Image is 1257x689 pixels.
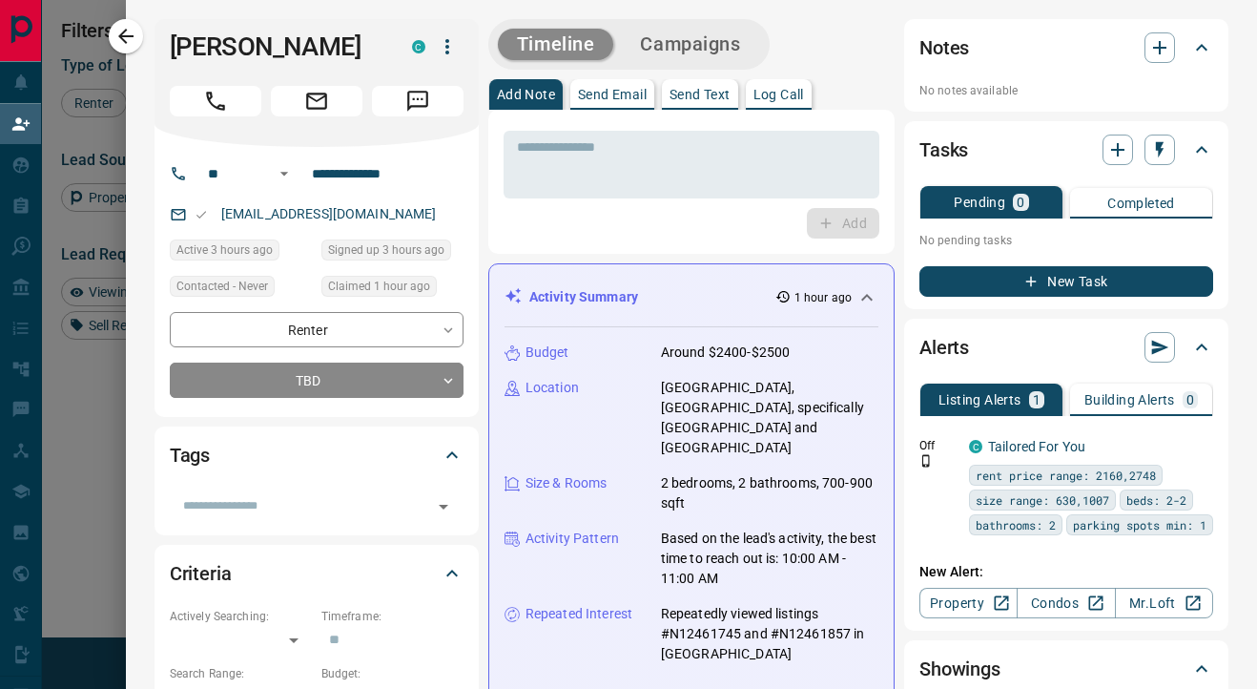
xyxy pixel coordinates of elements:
[321,665,464,682] p: Budget:
[670,88,731,101] p: Send Text
[976,466,1156,485] span: rent price range: 2160,2748
[794,289,852,306] p: 1 hour ago
[170,31,383,62] h1: [PERSON_NAME]
[919,135,968,165] h2: Tasks
[919,437,958,454] p: Off
[969,440,982,453] div: condos.ca
[170,551,464,596] div: Criteria
[919,324,1213,370] div: Alerts
[919,654,1000,684] h2: Showings
[1073,515,1206,534] span: parking spots min: 1
[430,493,457,520] button: Open
[919,454,933,468] svg: Push Notification Only
[1186,393,1194,407] p: 0
[170,432,464,478] div: Tags
[919,332,969,363] h2: Alerts
[170,608,312,625] p: Actively Searching:
[919,266,1213,297] button: New Task
[170,558,232,589] h2: Criteria
[170,240,312,266] div: Wed Oct 15 2025
[578,88,647,101] p: Send Email
[321,276,464,303] div: Wed Oct 15 2025
[170,440,210,470] h2: Tags
[919,32,969,63] h2: Notes
[954,196,1005,209] p: Pending
[328,240,444,260] span: Signed up 3 hours ago
[195,208,208,221] svg: Email Valid
[170,86,261,116] span: Call
[1115,588,1213,618] a: Mr.Loft
[976,491,1109,510] span: size range: 630,1007
[919,562,1213,582] p: New Alert:
[976,515,1056,534] span: bathrooms: 2
[170,665,312,682] p: Search Range:
[1107,197,1175,210] p: Completed
[919,226,1213,255] p: No pending tasks
[328,277,430,296] span: Claimed 1 hour ago
[919,588,1018,618] a: Property
[372,86,464,116] span: Message
[661,378,878,458] p: [GEOGRAPHIC_DATA], [GEOGRAPHIC_DATA], specifically [GEOGRAPHIC_DATA] and [GEOGRAPHIC_DATA]
[753,88,804,101] p: Log Call
[1126,491,1186,510] span: beds: 2-2
[1017,588,1115,618] a: Condos
[221,206,437,221] a: [EMAIL_ADDRESS][DOMAIN_NAME]
[919,25,1213,71] div: Notes
[497,88,555,101] p: Add Note
[176,277,268,296] span: Contacted - Never
[661,529,878,589] p: Based on the lead's activity, the best time to reach out is: 10:00 AM - 11:00 AM
[661,343,790,363] p: Around $2400-$2500
[525,473,608,493] p: Size & Rooms
[321,240,464,266] div: Wed Oct 15 2025
[273,162,296,185] button: Open
[412,40,425,53] div: condos.ca
[661,473,878,513] p: 2 bedrooms, 2 bathrooms, 700-900 sqft
[919,127,1213,173] div: Tasks
[1084,393,1175,407] p: Building Alerts
[170,363,464,398] div: TBD
[525,378,579,398] p: Location
[938,393,1021,407] p: Listing Alerts
[1033,393,1041,407] p: 1
[1017,196,1024,209] p: 0
[498,29,614,60] button: Timeline
[525,604,632,624] p: Repeated Interest
[525,343,569,363] p: Budget
[988,439,1085,454] a: Tailored For You
[621,29,759,60] button: Campaigns
[525,529,619,549] p: Activity Pattern
[170,312,464,347] div: Renter
[321,608,464,625] p: Timeframe:
[919,82,1213,99] p: No notes available
[661,604,878,664] p: Repeatedly viewed listings #N12461745 and #N12461857 in [GEOGRAPHIC_DATA]
[176,240,273,260] span: Active 3 hours ago
[529,287,638,307] p: Activity Summary
[271,86,362,116] span: Email
[505,280,878,315] div: Activity Summary1 hour ago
